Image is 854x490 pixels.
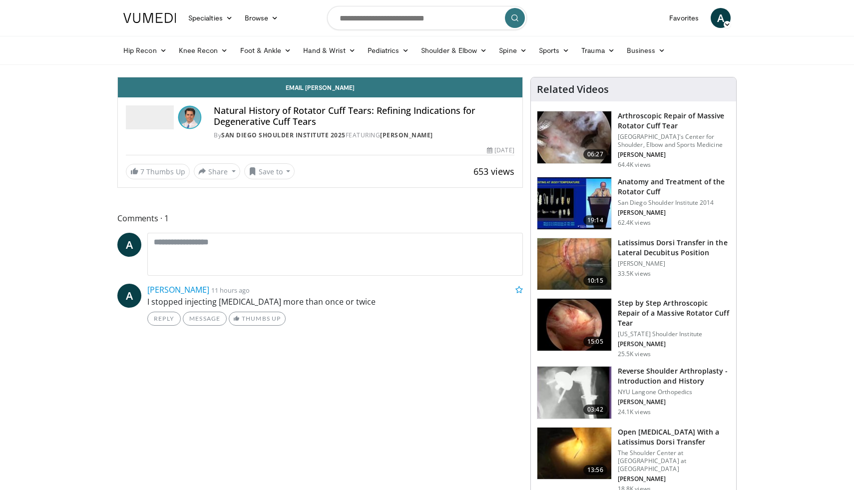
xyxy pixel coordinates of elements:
a: 06:27 Arthroscopic Repair of Massive Rotator Cuff Tear [GEOGRAPHIC_DATA]'s Center for Shoulder, E... [537,111,730,169]
div: By FEATURING [214,131,514,140]
a: Reply [147,312,181,326]
p: [PERSON_NAME] [618,260,730,268]
a: Shoulder & Elbow [415,40,493,60]
img: 7cd5bdb9-3b5e-40f2-a8f4-702d57719c06.150x105_q85_crop-smart_upscale.jpg [537,299,611,351]
a: 03:42 Reverse Shoulder Arthroplasty - Introduction and History NYU Langone Orthopedics [PERSON_NA... [537,366,730,419]
p: I stopped injecting [MEDICAL_DATA] more than once or twice [147,296,523,308]
a: 19:14 Anatomy and Treatment of the Rotator Cuff San Diego Shoulder Institute 2014 [PERSON_NAME] 6... [537,177,730,230]
h3: Reverse Shoulder Arthroplasty - Introduction and History [618,366,730,386]
span: Comments 1 [117,212,523,225]
span: 7 [140,167,144,176]
p: [US_STATE] Shoulder Institute [618,330,730,338]
p: 64.4K views [618,161,651,169]
p: [PERSON_NAME] [618,209,730,217]
a: 15:05 Step by Step Arthroscopic Repair of a Massive Rotator Cuff Tear [US_STATE] Shoulder Institu... [537,298,730,358]
a: Pediatrics [362,40,415,60]
a: Browse [239,8,285,28]
img: 281021_0002_1.png.150x105_q85_crop-smart_upscale.jpg [537,111,611,163]
p: San Diego Shoulder Institute 2014 [618,199,730,207]
a: 10:15 Latissimus Dorsi Transfer in the Lateral Decubitus Position [PERSON_NAME] 33.5K views [537,238,730,291]
a: Hand & Wrist [297,40,362,60]
p: [PERSON_NAME] [618,340,730,348]
a: 7 Thumbs Up [126,164,190,179]
a: Sports [533,40,576,60]
a: Thumbs Up [229,312,285,326]
div: [DATE] [487,146,514,155]
a: Hip Recon [117,40,173,60]
h4: Natural History of Rotator Cuff Tears: Refining Indications for Degenerative Cuff Tears [214,105,514,127]
p: NYU Langone Orthopedics [618,388,730,396]
a: Specialties [182,8,239,28]
span: 13:56 [583,465,607,475]
img: 58008271-3059-4eea-87a5-8726eb53a503.150x105_q85_crop-smart_upscale.jpg [537,177,611,229]
a: A [117,284,141,308]
a: Favorites [663,8,705,28]
input: Search topics, interventions [327,6,527,30]
a: [PERSON_NAME] [147,284,209,295]
h3: Anatomy and Treatment of the Rotator Cuff [618,177,730,197]
span: 03:42 [583,405,607,415]
h3: Step by Step Arthroscopic Repair of a Massive Rotator Cuff Tear [618,298,730,328]
img: 38501_0000_3.png.150x105_q85_crop-smart_upscale.jpg [537,238,611,290]
a: [PERSON_NAME] [380,131,433,139]
span: 15:05 [583,337,607,347]
img: zucker_4.png.150x105_q85_crop-smart_upscale.jpg [537,367,611,419]
h4: Related Videos [537,83,609,95]
img: 38772_0000_3.png.150x105_q85_crop-smart_upscale.jpg [537,428,611,480]
a: Foot & Ankle [234,40,298,60]
a: Business [621,40,672,60]
a: Knee Recon [173,40,234,60]
span: 06:27 [583,149,607,159]
span: 10:15 [583,276,607,286]
p: 24.1K views [618,408,651,416]
span: 653 views [473,165,514,177]
img: VuMedi Logo [123,13,176,23]
a: Message [183,312,227,326]
p: The Shoulder Center at [GEOGRAPHIC_DATA] at [GEOGRAPHIC_DATA] [618,449,730,473]
p: 25.5K views [618,350,651,358]
a: Trauma [575,40,621,60]
span: 19:14 [583,215,607,225]
button: Share [194,163,240,179]
p: [PERSON_NAME] [618,475,730,483]
p: [PERSON_NAME] [618,151,730,159]
p: 33.5K views [618,270,651,278]
h3: Arthroscopic Repair of Massive Rotator Cuff Tear [618,111,730,131]
h3: Open [MEDICAL_DATA] With a Latissimus Dorsi Transfer [618,427,730,447]
button: Save to [244,163,295,179]
p: [PERSON_NAME] [618,398,730,406]
a: San Diego Shoulder Institute 2025 [221,131,346,139]
img: Avatar [178,105,202,129]
a: A [117,233,141,257]
h3: Latissimus Dorsi Transfer in the Lateral Decubitus Position [618,238,730,258]
img: San Diego Shoulder Institute 2025 [126,105,174,129]
p: 62.4K views [618,219,651,227]
p: [GEOGRAPHIC_DATA]'s Center for Shoulder, Elbow and Sports Medicine [618,133,730,149]
a: Email [PERSON_NAME] [118,77,522,97]
a: A [711,8,731,28]
small: 11 hours ago [211,286,250,295]
a: Spine [493,40,532,60]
